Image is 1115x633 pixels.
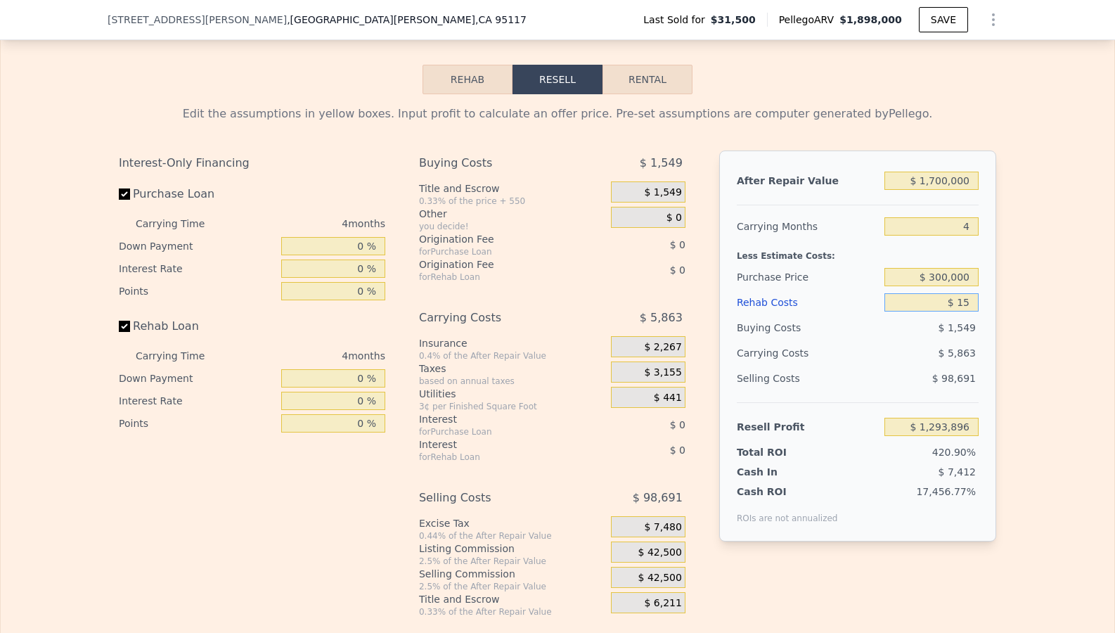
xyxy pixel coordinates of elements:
[737,239,979,264] div: Less Estimate Costs:
[419,232,576,246] div: Origination Fee
[423,65,513,94] button: Rehab
[670,264,685,276] span: $ 0
[670,445,685,456] span: $ 0
[737,465,825,479] div: Cash In
[916,486,976,497] span: 17,456.77%
[287,13,527,27] span: , [GEOGRAPHIC_DATA][PERSON_NAME]
[136,212,227,235] div: Carrying Time
[979,6,1007,34] button: Show Options
[419,437,576,452] div: Interest
[119,188,130,200] input: Purchase Loan
[119,235,276,257] div: Down Payment
[419,196,605,207] div: 0.33% of the price + 550
[737,264,879,290] div: Purchase Price
[136,345,227,367] div: Carrying Time
[633,485,683,511] span: $ 98,691
[119,280,276,302] div: Points
[419,336,605,350] div: Insurance
[419,271,576,283] div: for Rehab Loan
[419,412,576,426] div: Interest
[119,257,276,280] div: Interest Rate
[644,186,681,199] span: $ 1,549
[119,367,276,390] div: Down Payment
[419,181,605,196] div: Title and Escrow
[670,419,685,430] span: $ 0
[475,14,527,25] span: , CA 95117
[932,373,976,384] span: $ 98,691
[643,13,711,27] span: Last Sold for
[419,530,605,542] div: 0.44% of the After Repair Value
[737,366,879,391] div: Selling Costs
[419,221,605,232] div: you decide!
[670,239,685,250] span: $ 0
[711,13,756,27] span: $31,500
[233,212,385,235] div: 4 months
[644,597,681,610] span: $ 6,211
[737,445,825,459] div: Total ROI
[108,13,287,27] span: [STREET_ADDRESS][PERSON_NAME]
[119,181,276,207] label: Purchase Loan
[737,499,838,524] div: ROIs are not annualized
[419,401,605,412] div: 3¢ per Finished Square Foot
[233,345,385,367] div: 4 months
[644,521,681,534] span: $ 7,480
[419,592,605,606] div: Title and Escrow
[419,151,576,176] div: Buying Costs
[419,305,576,331] div: Carrying Costs
[419,556,605,567] div: 2.5% of the After Repair Value
[654,392,682,404] span: $ 441
[419,516,605,530] div: Excise Tax
[419,246,576,257] div: for Purchase Loan
[737,414,879,440] div: Resell Profit
[602,65,692,94] button: Rental
[939,322,976,333] span: $ 1,549
[419,426,576,437] div: for Purchase Loan
[939,347,976,359] span: $ 5,863
[419,567,605,581] div: Selling Commission
[737,168,879,193] div: After Repair Value
[419,350,605,362] div: 0.4% of the After Repair Value
[419,606,605,618] div: 0.33% of the After Repair Value
[119,412,276,435] div: Points
[737,485,838,499] div: Cash ROI
[419,362,605,376] div: Taxes
[779,13,840,27] span: Pellego ARV
[640,151,683,176] span: $ 1,549
[119,390,276,412] div: Interest Rate
[919,7,968,32] button: SAVE
[119,151,385,176] div: Interest-Only Financing
[119,105,996,122] div: Edit the assumptions in yellow boxes. Input profit to calculate an offer price. Pre-set assumptio...
[419,257,576,271] div: Origination Fee
[419,376,605,387] div: based on annual taxes
[644,366,681,379] span: $ 3,155
[419,485,576,511] div: Selling Costs
[939,466,976,478] span: $ 7,412
[513,65,602,94] button: Resell
[737,290,879,315] div: Rehab Costs
[419,452,576,463] div: for Rehab Loan
[638,572,682,584] span: $ 42,500
[932,447,976,458] span: 420.90%
[119,321,130,332] input: Rehab Loan
[644,341,681,354] span: $ 2,267
[119,314,276,339] label: Rehab Loan
[638,546,682,559] span: $ 42,500
[419,207,605,221] div: Other
[640,305,683,331] span: $ 5,863
[419,542,605,556] div: Listing Commission
[737,340,825,366] div: Carrying Costs
[419,581,605,592] div: 2.5% of the After Repair Value
[839,14,902,25] span: $1,898,000
[737,315,879,340] div: Buying Costs
[419,387,605,401] div: Utilities
[737,214,879,239] div: Carrying Months
[666,212,682,224] span: $ 0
